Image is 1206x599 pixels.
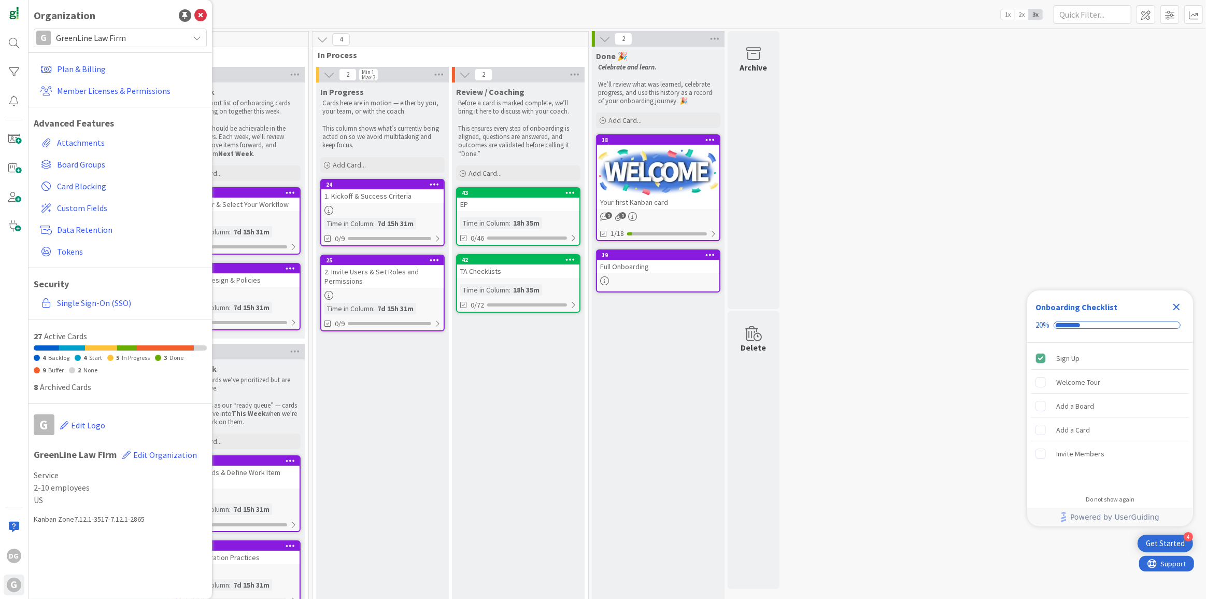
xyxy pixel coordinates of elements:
[1054,5,1131,24] input: Quick Filter...
[597,135,719,209] div: 18Your first Kanban card
[462,256,579,263] div: 42
[375,218,416,229] div: 7d 15h 31m
[1056,376,1100,388] div: Welcome Tour
[1168,299,1185,315] div: Close Checklist
[56,31,183,45] span: GreenLine Law Firm
[1035,321,1185,330] div: Checklist progress: 20%
[36,31,51,45] div: G
[333,160,366,170] span: Add Card...
[164,354,167,361] span: 3
[321,180,444,203] div: 241. Kickoff & Success Criteria
[471,233,484,244] span: 0/46
[457,255,579,278] div: 42TA Checklists
[598,80,718,106] p: We’ll review what was learned, celebrate progress, and use this history as a record of your onboa...
[615,33,632,45] span: 2
[509,217,510,229] span: :
[458,124,578,158] p: This ensures every step of onboarding is aligned, questions are answered, and outcomes are valida...
[178,124,299,158] p: Cards here should be achievable in the next 5–7 days. Each week, we’ll review progress, move item...
[178,401,299,427] p: Think of this as our “ready queue” — cards here will move into when we’re ready to work on them.
[1027,508,1193,526] div: Footer
[326,181,444,188] div: 24
[335,233,345,244] span: 0/9
[182,265,300,272] div: 20
[78,366,81,374] span: 2
[375,303,416,314] div: 7d 15h 31m
[34,8,95,23] div: Organization
[471,300,484,311] span: 0/72
[177,264,300,273] div: 20
[7,578,21,592] div: G
[1031,442,1189,465] div: Invite Members is incomplete.
[232,409,265,418] strong: This Week
[57,224,203,236] span: Data Retention
[48,354,69,361] span: Backlog
[324,218,373,229] div: Time in Column
[177,198,300,211] div: 3. Discover & Select Your Workflow
[469,169,502,178] span: Add Card...
[598,63,657,72] em: Celebrate and learn.
[1031,395,1189,417] div: Add a Board is incomplete.
[34,330,207,342] div: Active Cards
[34,382,38,392] span: 8
[510,217,542,229] div: 18h 35m
[326,257,444,264] div: 25
[36,177,207,196] a: Card Blocking
[36,81,207,100] a: Member Licenses & Permissions
[460,217,509,229] div: Time in Column
[57,202,203,214] span: Custom Fields
[597,250,719,260] div: 19
[597,250,719,273] div: 19Full Onboarding
[597,135,719,145] div: 18
[7,549,21,563] div: DG
[619,212,626,219] span: 1
[373,218,375,229] span: :
[339,68,357,81] span: 2
[42,354,46,361] span: 4
[34,481,207,494] span: 2-10 employees
[332,33,350,46] span: 4
[462,189,579,197] div: 43
[1138,535,1193,552] div: Open Get Started checklist, remaining modules: 4
[321,256,444,265] div: 25
[460,284,509,296] div: Time in Column
[57,245,203,258] span: Tokens
[71,420,105,430] span: Edit Logo
[596,51,628,61] span: Done 🎉
[122,444,197,466] button: Edit Organization
[36,294,207,312] a: Single Sign-On (SSO)
[1086,495,1134,504] div: Do not show again
[1027,343,1193,489] div: Checklist items
[34,514,207,525] div: Kanban Zone 7.12.1-3517-7.12.1-2865
[373,303,375,314] span: :
[42,366,46,374] span: 9
[321,256,444,288] div: 252. Invite Users & Set Roles and Permissions
[475,68,492,81] span: 2
[83,354,87,361] span: 4
[1035,301,1117,313] div: Onboarding Checklist
[1031,371,1189,394] div: Welcome Tour is incomplete.
[34,494,207,506] span: US
[169,354,183,361] span: Done
[1056,424,1090,436] div: Add a Card
[231,579,272,591] div: 7d 15h 31m
[83,366,97,374] span: None
[174,50,295,60] span: To Do
[34,469,207,481] span: Service
[510,284,542,296] div: 18h 35m
[321,265,444,288] div: 2. Invite Users & Set Roles and Permissions
[597,196,719,209] div: Your first Kanban card
[133,450,197,460] span: Edit Organization
[36,220,207,239] a: Data Retention
[324,303,373,314] div: Time in Column
[34,444,207,466] h1: GreenLine Law Firm
[36,242,207,261] a: Tokens
[60,414,106,436] button: Edit Logo
[602,252,719,259] div: 19
[229,504,231,515] span: :
[1015,9,1029,20] span: 2x
[122,354,150,361] span: In Progress
[740,61,768,74] div: Archive
[362,69,374,75] div: Min 1
[457,264,579,278] div: TA Checklists
[182,457,300,465] div: 22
